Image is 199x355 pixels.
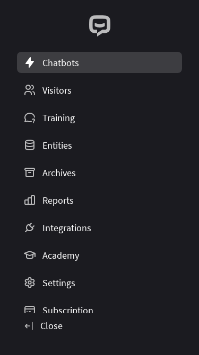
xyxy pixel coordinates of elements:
[42,194,74,206] div: Reports
[42,249,79,261] div: Academy
[42,304,93,316] div: Subscription
[17,217,182,238] a: Integrations
[42,167,76,179] div: Archives
[17,299,182,321] a: Subscription
[17,189,182,211] a: Reports
[17,107,182,128] a: Training
[17,244,182,266] a: Academy
[42,139,72,151] div: Entities
[42,84,72,96] div: Visitors
[17,52,182,73] a: Chatbots
[40,320,63,332] span: Close
[17,272,182,293] a: Settings
[42,112,75,124] div: Training
[42,277,75,289] div: Settings
[17,162,182,183] a: Archives
[42,57,79,69] div: Chatbots
[42,222,91,234] div: Integrations
[17,79,182,101] a: Visitors
[17,134,182,156] a: Entities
